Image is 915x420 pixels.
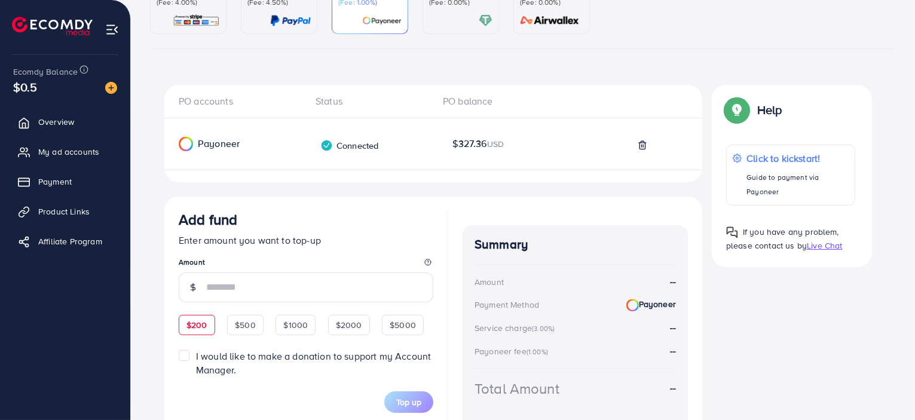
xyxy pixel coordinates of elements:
[173,14,220,27] img: card
[746,170,849,199] p: Guide to payment via Payoneer
[38,176,72,188] span: Payment
[516,14,583,27] img: card
[475,345,552,357] div: Payoneer fee
[105,23,119,36] img: menu
[13,78,38,96] span: $0.5
[320,139,378,152] div: Connected
[726,99,748,121] img: Popup guide
[12,17,93,35] img: logo
[13,66,78,78] span: Ecomdy Balance
[746,151,849,165] p: Click to kickstart!
[164,137,284,151] div: Payoneer
[475,276,504,288] div: Amount
[475,237,676,252] h4: Summary
[532,324,555,333] small: (3.00%)
[270,14,311,27] img: card
[396,396,421,408] span: Top up
[479,14,492,27] img: card
[9,140,121,164] a: My ad accounts
[626,299,639,312] img: Payoneer
[179,94,306,108] div: PO accounts
[38,116,74,128] span: Overview
[179,137,193,151] img: Payoneer
[38,146,99,158] span: My ad accounts
[807,240,842,252] span: Live Chat
[487,138,504,150] span: USD
[670,344,676,357] strong: --
[9,110,121,134] a: Overview
[306,94,433,108] div: Status
[384,391,433,413] button: Top up
[179,233,433,247] p: Enter amount you want to top-up
[179,211,237,228] h3: Add fund
[626,298,676,311] strong: Payoneer
[726,226,738,238] img: Popup guide
[475,322,558,334] div: Service charge
[390,319,416,331] span: $5000
[179,257,433,272] legend: Amount
[320,139,333,152] img: verified
[475,299,539,311] div: Payment Method
[283,319,308,331] span: $1000
[452,137,504,151] span: $327.36
[527,347,548,357] small: (1.00%)
[196,350,431,376] span: I would like to make a donation to support my Account Manager.
[38,235,102,247] span: Affiliate Program
[105,82,117,94] img: image
[726,226,839,252] span: If you have any problem, please contact us by
[235,319,256,331] span: $500
[336,319,362,331] span: $2000
[670,275,676,289] strong: --
[757,103,782,117] p: Help
[670,381,676,395] strong: --
[864,366,906,411] iframe: Chat
[186,319,207,331] span: $200
[433,94,561,108] div: PO balance
[9,170,121,194] a: Payment
[475,378,559,399] div: Total Amount
[9,229,121,253] a: Affiliate Program
[9,200,121,223] a: Product Links
[362,14,402,27] img: card
[670,321,676,334] strong: --
[38,206,90,217] span: Product Links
